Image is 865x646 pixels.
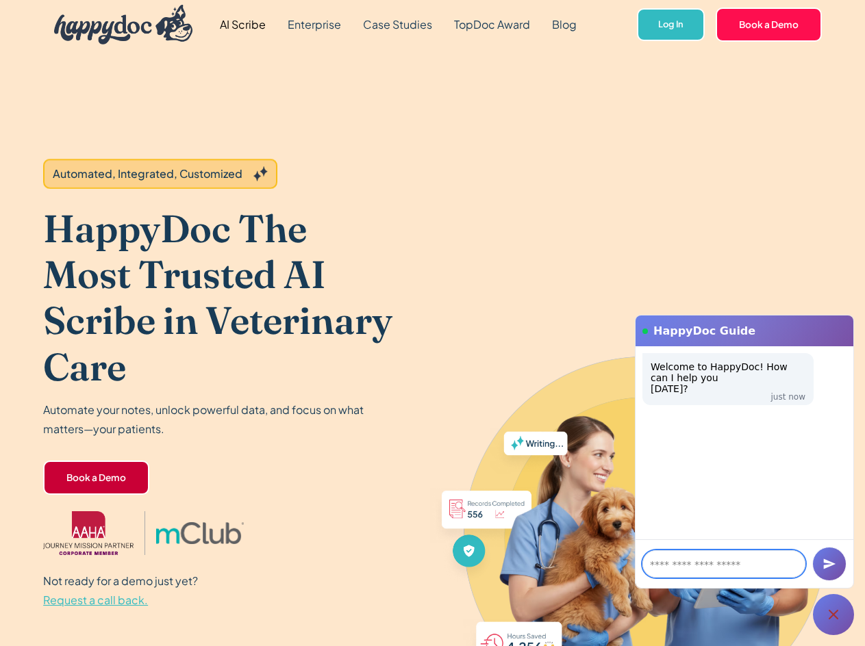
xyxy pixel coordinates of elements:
[156,522,244,544] img: mclub logo
[43,1,192,48] a: home
[53,166,242,182] div: Automated, Integrated, Customized
[54,5,192,44] img: HappyDoc Logo: A happy dog with his ear up, listening.
[43,205,394,389] h1: HappyDoc The Most Trusted AI Scribe in Veterinary Care
[637,8,705,42] a: Log In
[43,511,134,555] img: AAHA Advantage logo
[43,400,372,439] p: Automate your notes, unlock powerful data, and focus on what matters—your patients.
[716,8,822,42] a: Book a Demo
[253,166,268,181] img: Grey sparkles.
[43,461,149,495] a: Book a Demo
[43,593,148,607] span: Request a call back.
[43,571,198,610] p: Not ready for a demo just yet?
